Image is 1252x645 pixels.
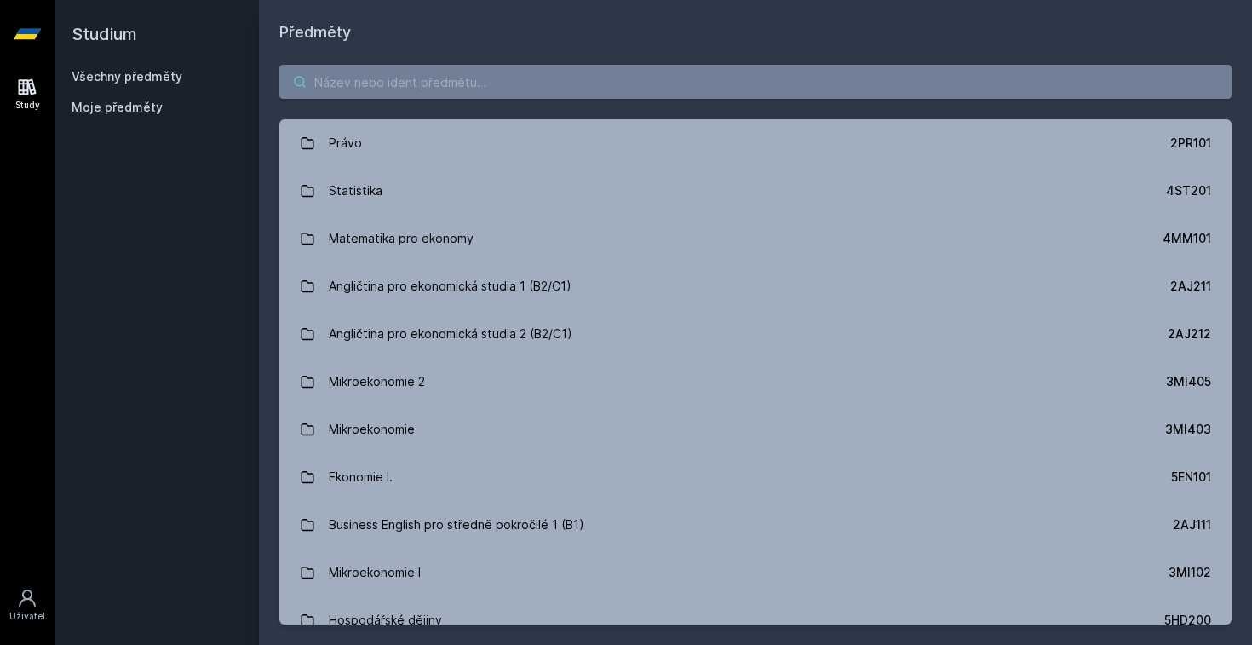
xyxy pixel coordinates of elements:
div: Statistika [329,174,382,208]
a: Mikroekonomie 2 3MI405 [279,358,1232,406]
div: 5EN101 [1171,469,1211,486]
div: Angličtina pro ekonomická studia 2 (B2/C1) [329,317,572,351]
span: Moje předměty [72,99,163,116]
div: Business English pro středně pokročilé 1 (B1) [329,508,584,542]
div: Angličtina pro ekonomická studia 1 (B2/C1) [329,269,571,303]
a: Matematika pro ekonomy 4MM101 [279,215,1232,262]
input: Název nebo ident předmětu… [279,65,1232,99]
a: Všechny předměty [72,69,182,84]
a: Právo 2PR101 [279,119,1232,167]
div: 3MI405 [1166,373,1211,390]
a: Ekonomie I. 5EN101 [279,453,1232,501]
h1: Předměty [279,20,1232,44]
div: Matematika pro ekonomy [329,222,474,256]
a: Mikroekonomie I 3MI102 [279,549,1232,596]
div: 4ST201 [1166,182,1211,199]
div: 3MI403 [1165,421,1211,438]
a: Uživatel [3,579,51,631]
div: Mikroekonomie I [329,556,421,590]
a: Angličtina pro ekonomická studia 1 (B2/C1) 2AJ211 [279,262,1232,310]
a: Study [3,68,51,120]
div: 2AJ211 [1170,278,1211,295]
div: Ekonomie I. [329,460,393,494]
a: Hospodářské dějiny 5HD200 [279,596,1232,644]
div: 2AJ212 [1168,325,1211,343]
div: 3MI102 [1169,564,1211,581]
div: Mikroekonomie [329,412,415,446]
div: Study [15,99,40,112]
a: Mikroekonomie 3MI403 [279,406,1232,453]
div: 5HD200 [1164,612,1211,629]
div: Hospodářské dějiny [329,603,442,637]
div: 2AJ111 [1173,516,1211,533]
div: 2PR101 [1170,135,1211,152]
a: Business English pro středně pokročilé 1 (B1) 2AJ111 [279,501,1232,549]
a: Angličtina pro ekonomická studia 2 (B2/C1) 2AJ212 [279,310,1232,358]
div: Uživatel [9,610,45,623]
div: Mikroekonomie 2 [329,365,425,399]
div: Právo [329,126,362,160]
div: 4MM101 [1163,230,1211,247]
a: Statistika 4ST201 [279,167,1232,215]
